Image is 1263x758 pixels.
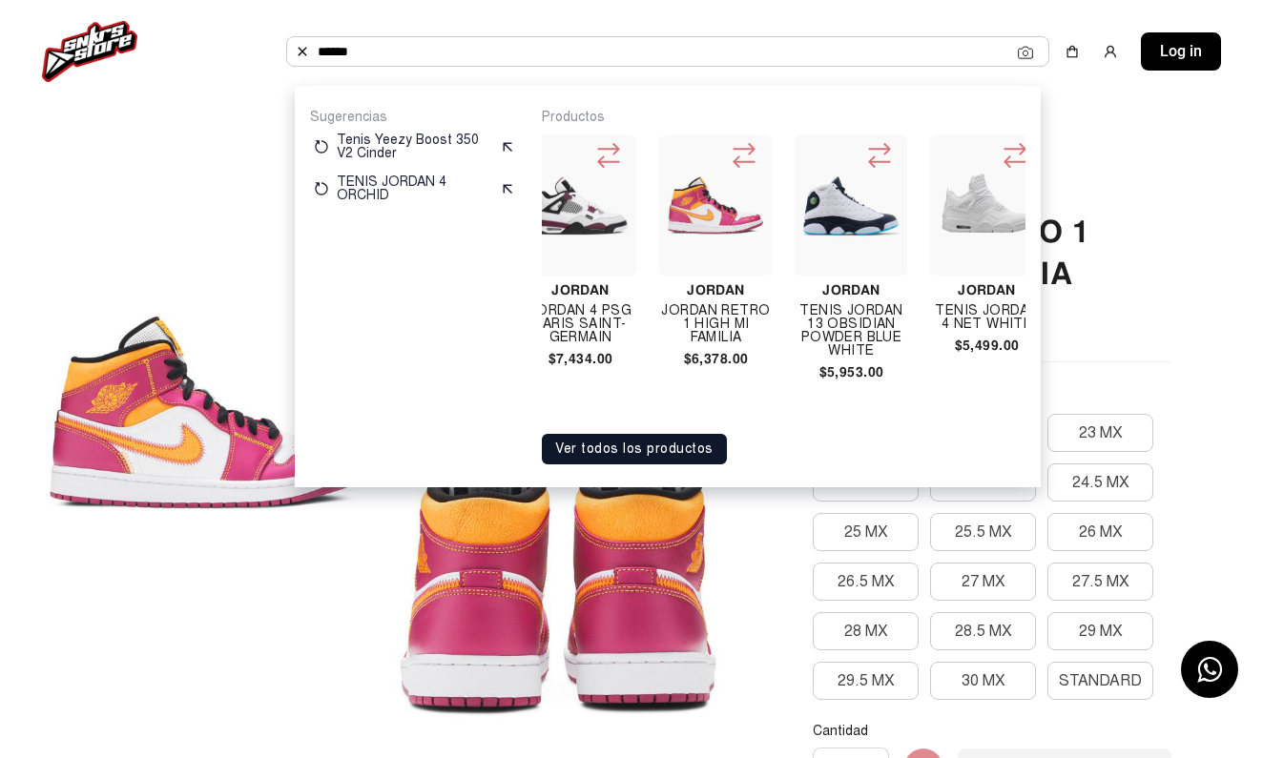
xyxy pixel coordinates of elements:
button: 24.5 MX [1047,463,1153,502]
img: user [1103,44,1118,59]
p: Sugerencias [310,109,519,126]
button: 29 MX [1047,612,1153,650]
img: shopping [1065,44,1080,59]
button: 23 MX [1047,414,1153,452]
h4: Jordan [930,283,1043,297]
h4: $5,499.00 [930,338,1043,352]
p: Cantidad [813,723,1171,740]
h4: Jordan [795,283,907,297]
button: 28 MX [813,612,919,650]
img: restart.svg [314,181,329,196]
h4: Tenis Jordan 13 Obsidian Powder Blue White [795,304,907,358]
button: 30 MX [930,662,1036,700]
button: 26.5 MX [813,563,919,601]
img: suggest.svg [500,181,515,196]
button: 29.5 MX [813,662,919,700]
h4: $7,434.00 [524,352,636,365]
button: 26 MX [1047,513,1153,551]
img: Tenis Jordan 13 Obsidian Powder Blue White [802,157,900,255]
img: Cámara [1018,45,1033,60]
h4: Jordan [524,283,636,297]
img: Jordan 4 Psg Paris Saint-germain [531,157,629,255]
h4: Jordan 4 Psg Paris Saint-germain [524,304,636,344]
h4: $5,953.00 [795,365,907,379]
img: restart.svg [314,139,329,154]
h4: Jordan [659,283,772,297]
img: logo [42,21,137,82]
button: 25 MX [813,513,919,551]
h4: TENIS JORDAN 4 NET WHITE [930,304,1043,331]
button: 27.5 MX [1047,563,1153,601]
p: Tenis Yeezy Boost 350 V2 Cinder [337,133,492,160]
img: Buscar [295,44,310,59]
img: suggest.svg [500,139,515,154]
h4: $6,378.00 [659,352,772,365]
span: Log in [1160,40,1202,63]
button: 28.5 MX [930,612,1036,650]
img: TENIS JORDAN 4 NET WHITE [938,157,1035,255]
img: Jordan Retro 1 High Mi Familia [667,176,764,236]
button: Ver todos los productos [542,434,727,464]
p: TENIS JORDAN 4 ORCHID [337,175,492,202]
button: STANDARD [1047,662,1153,700]
p: Productos [542,109,1025,126]
button: 27 MX [930,563,1036,601]
button: 25.5 MX [930,513,1036,551]
h4: Jordan Retro 1 High Mi Familia [659,304,772,344]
